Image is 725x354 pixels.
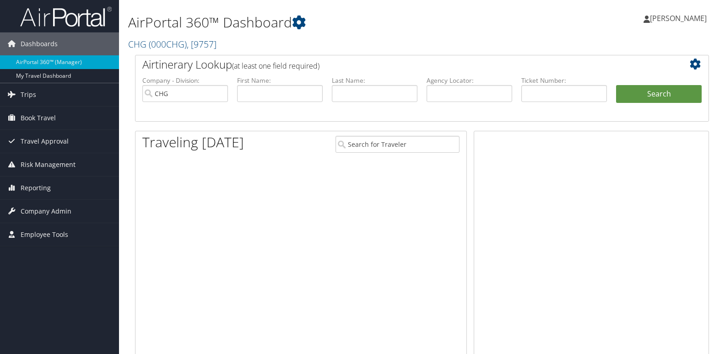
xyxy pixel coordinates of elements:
input: Search for Traveler [335,136,460,153]
span: (at least one field required) [232,61,319,71]
span: Company Admin [21,200,71,223]
img: airportal-logo.png [20,6,112,27]
label: Ticket Number: [521,76,607,85]
label: Agency Locator: [427,76,512,85]
h1: AirPortal 360™ Dashboard [128,13,520,32]
label: Company - Division: [142,76,228,85]
button: Search [616,85,702,103]
span: Book Travel [21,107,56,129]
span: Employee Tools [21,223,68,246]
span: , [ 9757 ] [187,38,216,50]
h1: Traveling [DATE] [142,133,244,152]
a: [PERSON_NAME] [644,5,716,32]
span: Risk Management [21,153,76,176]
h2: Airtinerary Lookup [142,57,654,72]
span: Travel Approval [21,130,69,153]
span: Trips [21,83,36,106]
label: Last Name: [332,76,417,85]
span: Reporting [21,177,51,199]
span: ( 000CHG ) [149,38,187,50]
label: First Name: [237,76,323,85]
a: CHG [128,38,216,50]
span: Dashboards [21,32,58,55]
span: [PERSON_NAME] [650,13,707,23]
